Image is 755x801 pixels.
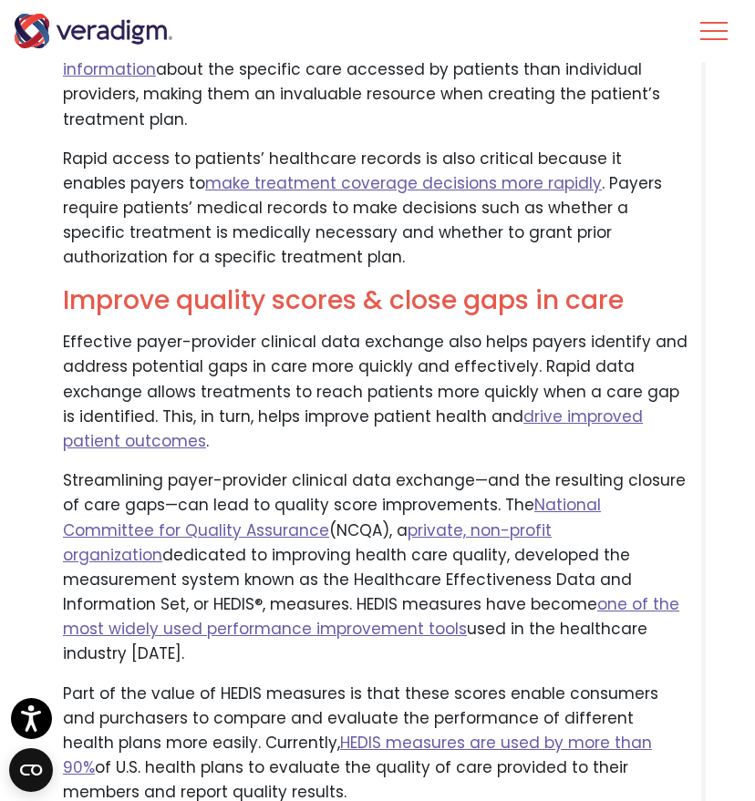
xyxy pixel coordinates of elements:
button: Toggle Navigation Menu [700,7,728,55]
a: drive improved patient outcomes [63,406,643,452]
a: private, non-profit organization [63,519,552,566]
img: Veradigm logo [14,14,173,48]
p: Effective payer-provider clinical data exchange also helps payers identify and address potential ... [63,330,688,454]
p: Rapid access to patients’ healthcare records is also critical because it enables payers to . Paye... [63,147,688,271]
h2: Improve quality scores & close gaps in care [63,285,688,316]
button: Open CMP widget [9,748,53,792]
p: Streamlining payer-provider clinical data exchange—and the resulting closure of care gaps—can lea... [63,468,688,667]
a: make treatment coverage decisions more rapidly [205,172,602,194]
iframe: Drift Chat Widget [405,688,733,779]
a: HEDIS measures are used by more than 90% [63,732,652,778]
a: National Committee for Quality Assurance [63,494,601,540]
